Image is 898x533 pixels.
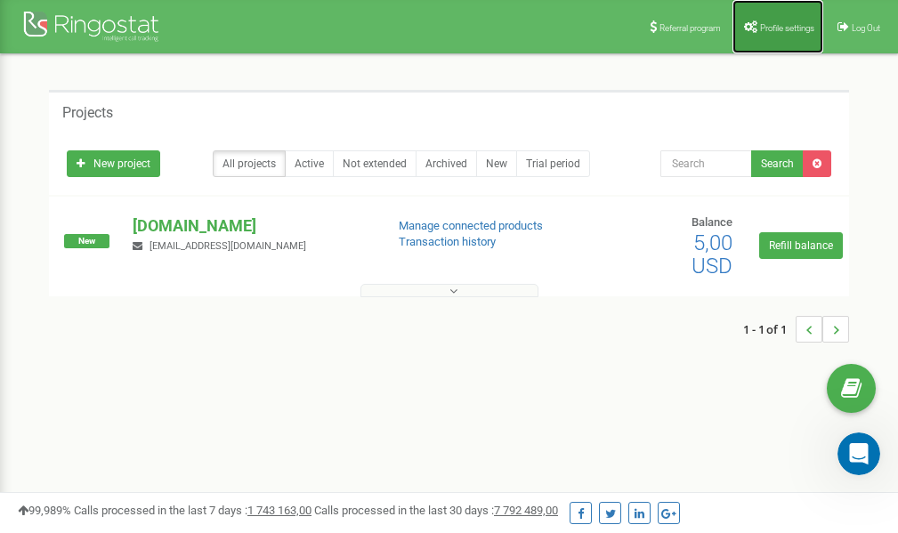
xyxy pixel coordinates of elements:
[62,105,113,121] h5: Projects
[743,316,796,343] span: 1 - 1 of 1
[133,214,369,238] p: [DOMAIN_NAME]
[399,219,543,232] a: Manage connected products
[659,23,721,33] span: Referral program
[751,150,804,177] button: Search
[852,23,880,33] span: Log Out
[743,298,849,360] nav: ...
[74,504,311,517] span: Calls processed in the last 7 days :
[213,150,286,177] a: All projects
[150,240,306,252] span: [EMAIL_ADDRESS][DOMAIN_NAME]
[692,230,732,279] span: 5,00 USD
[759,232,843,259] a: Refill balance
[399,235,496,248] a: Transaction history
[18,504,71,517] span: 99,989%
[333,150,417,177] a: Not extended
[476,150,517,177] a: New
[67,150,160,177] a: New project
[760,23,814,33] span: Profile settings
[416,150,477,177] a: Archived
[494,504,558,517] u: 7 792 489,00
[692,215,732,229] span: Balance
[64,234,109,248] span: New
[247,504,311,517] u: 1 743 163,00
[837,432,880,475] iframe: Intercom live chat
[516,150,590,177] a: Trial period
[660,150,752,177] input: Search
[285,150,334,177] a: Active
[314,504,558,517] span: Calls processed in the last 30 days :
